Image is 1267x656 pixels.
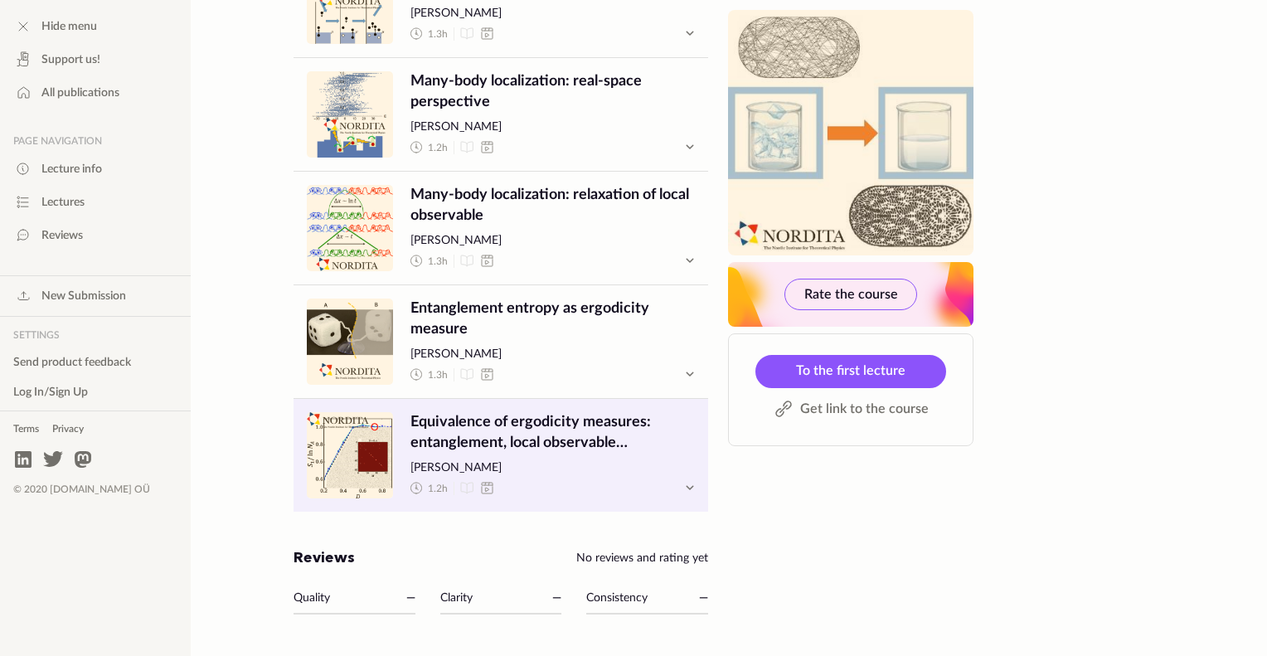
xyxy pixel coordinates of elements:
button: Rate the course [784,279,917,310]
button: Get link to the course [755,395,946,425]
a: undefinedMany-body localization: real-space perspective[PERSON_NAME] 1.2h [294,58,708,171]
div: Clarity [440,588,473,608]
span: [PERSON_NAME] [410,460,695,477]
span: 1.2 h [428,482,448,496]
span: To the first lecture [796,364,905,377]
span: 1.3 h [428,27,448,41]
span: No reviews and rating yet [576,552,708,564]
div: — [552,588,561,608]
span: Get link to the course [800,399,929,419]
h2: Reviews [294,549,355,567]
span: [PERSON_NAME] [410,119,695,136]
div: — [406,588,415,608]
a: To the first lecture [755,355,946,388]
span: Entanglement entropy as ergodicity measure [410,299,695,340]
span: 1.2 h [428,141,448,155]
span: 1.3 h [428,255,448,269]
a: undefinedEquivalence of ergodicity measures: entanglement, local observable fluctuations, and equ... [294,399,708,512]
span: [PERSON_NAME] [410,233,695,250]
div: Quality [294,588,330,608]
span: Many-body localization: relaxation of local observable [410,185,695,226]
a: undefinedMany-body localization: relaxation of local observable[PERSON_NAME] 1.3h [294,172,708,284]
span: [PERSON_NAME] [410,347,695,363]
span: [PERSON_NAME] [410,6,695,22]
div: Consistency [586,588,648,608]
div: — [699,588,708,608]
span: Many-body localization: real-space perspective [410,71,695,113]
a: undefinedEntanglement entropy as ergodicity measure[PERSON_NAME] 1.3h [294,285,708,398]
span: Equivalence of ergodicity measures: entanglement, local observable fluctuations, and equipartition [410,412,695,454]
span: 1.3 h [428,368,448,382]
